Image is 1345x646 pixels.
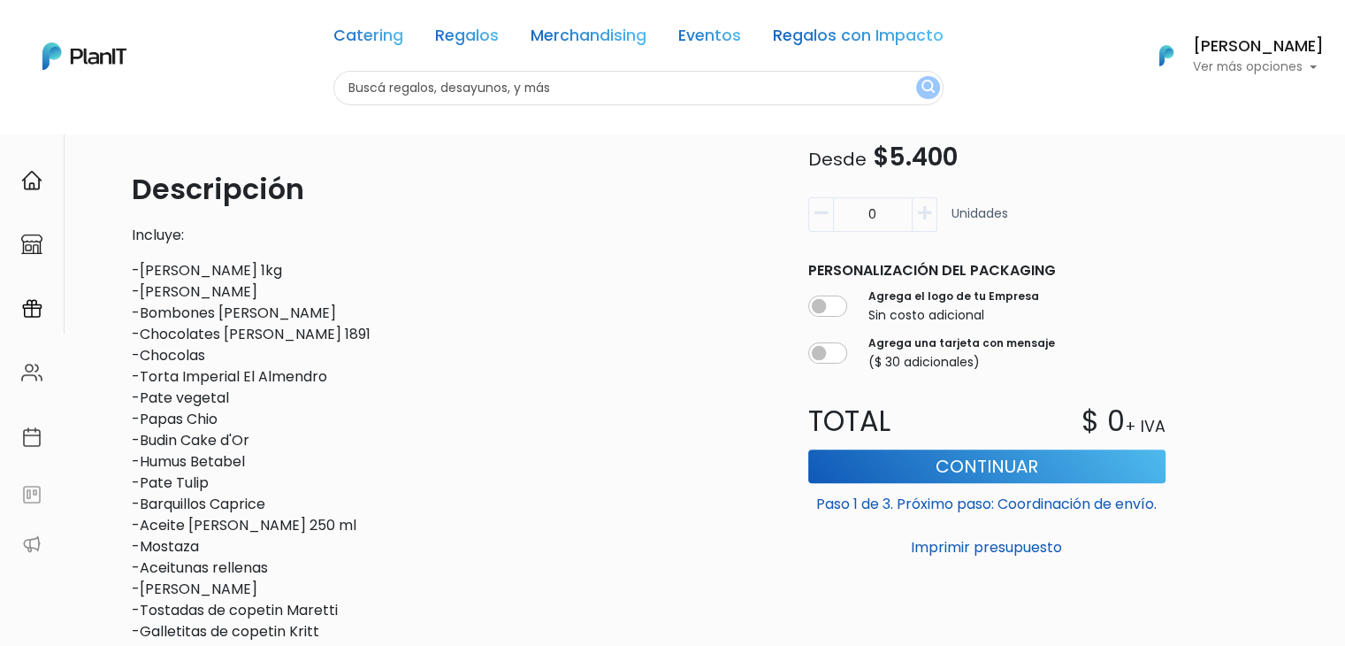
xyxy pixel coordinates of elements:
[868,288,1039,304] label: Agrega el logo de tu Empresa
[21,427,42,448] img: calendar-87d922413cdce8b2cf7b7f5f62616a5cf9e4887200fb71536465627b3292af00.svg
[132,168,773,211] p: Descripción
[808,450,1165,483] button: Continuar
[1136,33,1324,79] button: PlanIt Logo [PERSON_NAME] Ver más opciones
[808,487,1165,515] p: Paso 1 de 3. Próximo paso: Coordinación de envío.
[21,234,42,255] img: marketplace-4ceaa7011d94191e9ded77b95e3339b90024bf715f7c57f8cf31f2d8c509eaba.svg
[868,353,1055,372] p: ($ 30 adicionales)
[798,400,987,442] p: Total
[91,17,255,51] div: ¿Necesitás ayuda?
[873,140,958,174] span: $5.400
[21,298,42,319] img: campaigns-02234683943229c281be62815700db0a1741e53638e28bf9629b52c665b00959.svg
[1193,61,1324,73] p: Ver más opciones
[21,362,42,383] img: people-662611757002400ad9ed0e3c099ab2801c6687ba6c219adb57efc949bc21e19d.svg
[808,260,1165,281] p: Personalización del packaging
[531,28,646,50] a: Merchandising
[1147,36,1186,75] img: PlanIt Logo
[773,28,944,50] a: Regalos con Impacto
[951,204,1008,239] p: Unidades
[21,534,42,555] img: partners-52edf745621dab592f3b2c58e3bca9d71375a7ef29c3b500c9f145b62cc070d4.svg
[868,306,1039,325] p: Sin costo adicional
[1081,400,1125,442] p: $ 0
[808,147,867,172] span: Desde
[42,42,126,70] img: PlanIt Logo
[333,71,944,105] input: Buscá regalos, desayunos, y más
[435,28,499,50] a: Regalos
[333,28,403,50] a: Catering
[678,28,741,50] a: Eventos
[921,80,935,96] img: search_button-432b6d5273f82d61273b3651a40e1bd1b912527efae98b1b7a1b2c0702e16a8d.svg
[1125,415,1165,438] p: + IVA
[1193,39,1324,55] h6: [PERSON_NAME]
[132,225,773,246] p: Incluye:
[21,484,42,505] img: feedback-78b5a0c8f98aac82b08bfc38622c3050aee476f2c9584af64705fc4e61158814.svg
[868,335,1055,351] label: Agrega una tarjeta con mensaje
[21,170,42,191] img: home-e721727adea9d79c4d83392d1f703f7f8bce08238fde08b1acbfd93340b81755.svg
[808,533,1165,563] button: Imprimir presupuesto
